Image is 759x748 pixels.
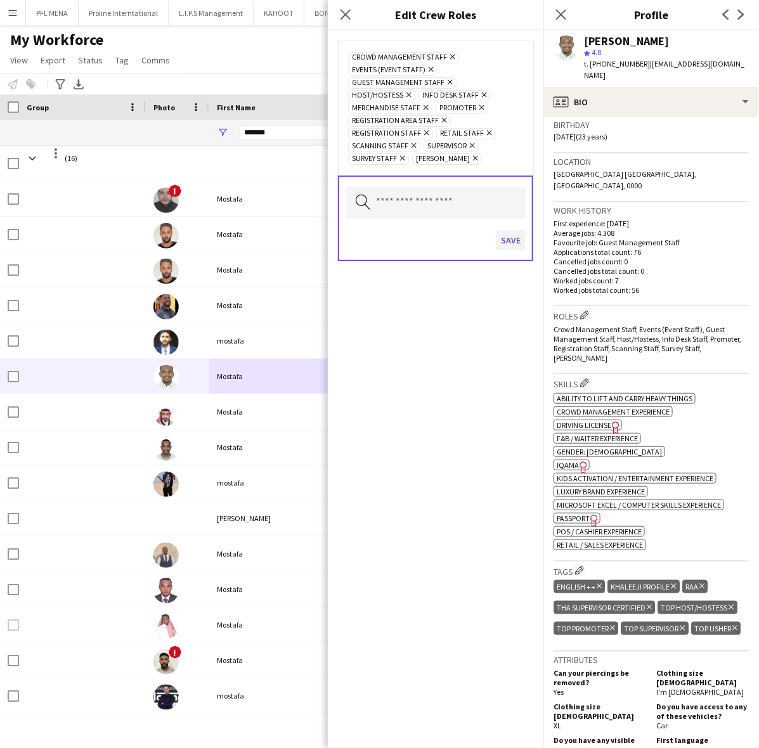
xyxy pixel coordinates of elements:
span: Promoter [439,103,476,113]
p: Worked jobs count: 7 [554,276,749,285]
button: BONAFIDE [304,1,360,25]
img: Mostafa Rehan [153,401,179,426]
span: ! [169,646,181,659]
img: Mostafa Osman [153,649,179,674]
span: t. [PHONE_NUMBER] [584,59,650,68]
button: Open Filter Menu [217,127,228,138]
span: Retail Staff [440,129,484,139]
span: Passport [557,513,590,523]
span: Events (Event Staff) [352,65,425,75]
div: [PERSON_NAME] [584,35,669,47]
div: ENGLISH ++ [554,580,605,593]
img: Mostafa Ahmed [153,578,179,603]
span: Tag [115,55,129,66]
h5: Clothing size [DEMOGRAPHIC_DATA] [656,668,749,687]
span: Supervisor [427,141,467,152]
span: Info Desk Staff [422,91,479,101]
div: Mostafa [209,643,424,678]
p: Favourite job: Guest Management Staff [554,238,749,247]
button: L.I.P.S Management [169,1,254,25]
h3: Edit Crew Roles [328,6,543,23]
span: Comms [141,55,170,66]
span: Luxury brand experience [557,487,645,496]
img: mostafa mohamed [153,330,179,355]
img: Mostafa Oboda [153,188,179,213]
span: Status [78,55,103,66]
span: Photo [153,103,175,112]
h5: First language [656,735,749,745]
span: Ability to lift and carry heavy things [557,394,692,403]
span: Export [41,55,65,66]
span: Guest Management Staff [352,78,444,88]
h5: Can your piercings be removed? [554,668,646,687]
button: KAHOOT [254,1,304,25]
span: IQAMA [557,460,579,470]
h3: Location [554,156,749,167]
h3: Skills [554,377,749,390]
span: (16) [65,146,77,171]
div: Mostafa [209,536,424,571]
div: Mostafa [209,288,424,323]
img: Mostafa Osman [153,614,179,639]
span: F&B / Waiter experience [557,434,638,443]
h3: Tags [554,564,749,577]
img: Mostafa Mohammedelamin [153,294,179,319]
p: Cancelled jobs count: 0 [554,257,749,266]
img: Mostafa Kheir [153,543,179,568]
span: Merchandise Staff [352,103,420,113]
div: mostafa [209,323,424,358]
div: Mostafa [209,394,424,429]
app-action-btn: Export XLSX [71,77,86,92]
span: Microsoft Excel / Computer skills experience [557,500,721,510]
span: [DATE] (23 years) [554,132,607,141]
div: RAA [682,580,708,593]
span: XL [554,721,561,730]
button: Proline Interntational [79,1,169,25]
h3: Roles [554,309,749,322]
div: TOP PROMOTER [554,622,618,635]
span: Yes [554,687,564,697]
h3: Attributes [554,654,749,666]
span: First Name [217,103,256,112]
h3: Profile [543,6,759,23]
a: Tag [110,52,134,68]
img: Mostafa Hajj ali [153,259,179,284]
span: POS / Cashier experience [557,527,642,536]
div: Mostafa [209,572,424,607]
span: Crowd Management Staff, Events (Event Staff), Guest Management Staff, Host/Hostess, Info Desk Sta... [554,325,741,363]
a: Export [36,52,70,68]
span: Host/Hostess [352,91,403,101]
span: Car [656,721,668,730]
span: Scanning Staff [352,141,408,152]
span: Registration Staff [352,129,421,139]
img: mostafa Khaleed [153,472,179,497]
div: mostafa [209,678,424,713]
span: Kids activation / Entertainment experience [557,474,713,483]
div: TOP HOST/HOSTESS [658,601,737,614]
a: Comms [136,52,175,68]
p: Cancelled jobs total count: 0 [554,266,749,276]
div: [PERSON_NAME] [209,501,424,536]
h3: Birthday [554,119,749,131]
a: Status [73,52,108,68]
div: Mostafa [209,359,424,394]
img: Mostafa Al- Hajj [153,223,179,248]
span: I'm [DEMOGRAPHIC_DATA] [656,687,744,697]
span: Crowd Management Staff [352,53,447,63]
p: First experience: [DATE] [554,219,749,228]
div: Mostafa [209,217,424,252]
button: PFL MENA [26,1,79,25]
span: Registration Area Staff [352,116,439,126]
div: THA SUPERVISOR CERTIFIED [554,601,655,614]
div: Mostafa [209,430,424,465]
app-action-btn: Advanced filters [53,77,68,92]
div: TOP USHER [691,622,741,635]
span: Driving License [557,420,611,430]
button: Save [496,230,526,250]
span: View [10,55,28,66]
span: | [EMAIL_ADDRESS][DOMAIN_NAME] [584,59,744,80]
div: mostafa [209,465,424,500]
p: Average jobs: 4.308 [554,228,749,238]
span: Group [27,103,49,112]
div: Mostafa [209,181,424,216]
